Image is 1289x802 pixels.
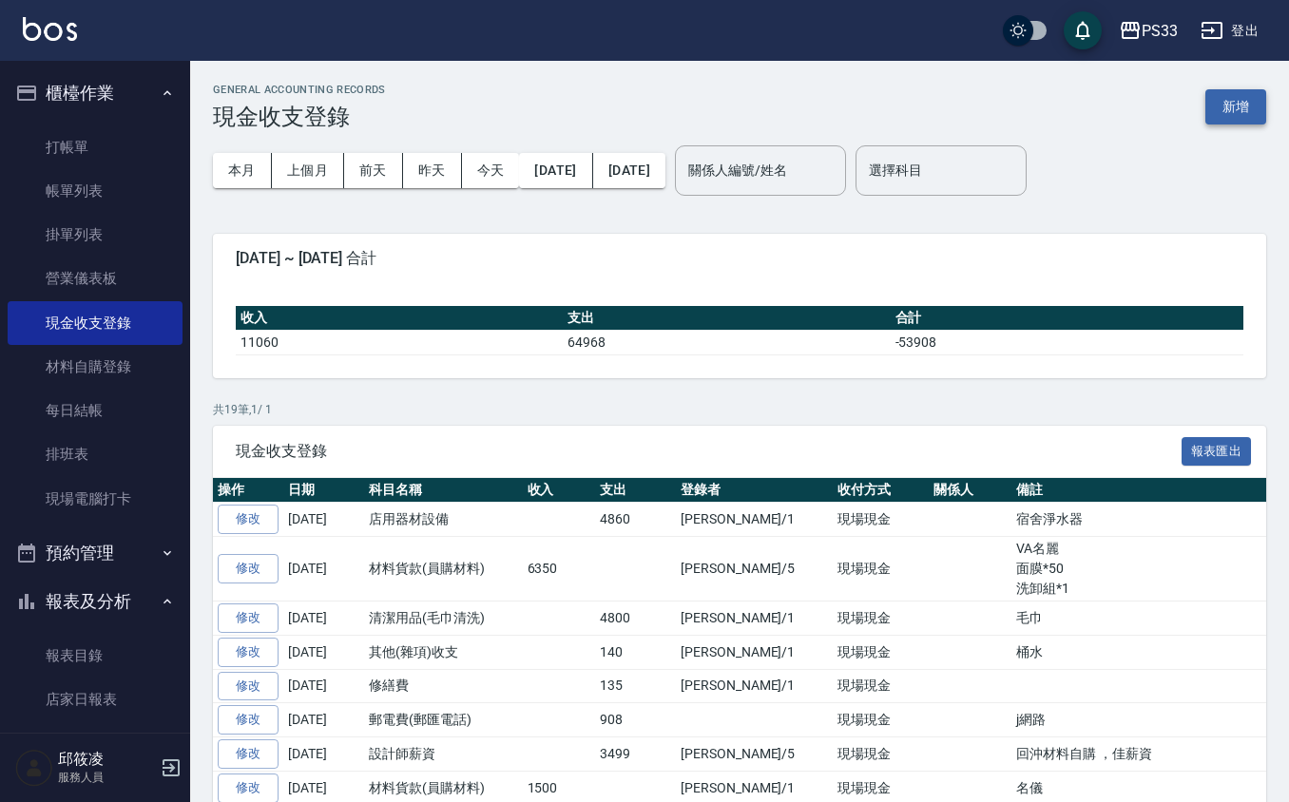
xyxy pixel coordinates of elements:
[833,601,929,636] td: 現場現金
[833,737,929,772] td: 現場現金
[283,635,364,669] td: [DATE]
[523,478,596,503] th: 收入
[283,703,364,737] td: [DATE]
[676,478,833,503] th: 登錄者
[218,603,279,633] a: 修改
[15,749,53,787] img: Person
[236,249,1243,268] span: [DATE] ~ [DATE] 合計
[595,635,676,669] td: 140
[213,84,386,96] h2: GENERAL ACCOUNTING RECORDS
[283,601,364,636] td: [DATE]
[676,601,833,636] td: [PERSON_NAME]/1
[344,153,403,188] button: 前天
[676,737,833,772] td: [PERSON_NAME]/5
[403,153,462,188] button: 昨天
[364,635,523,669] td: 其他(雜項)收支
[236,306,563,331] th: 收入
[563,330,890,354] td: 64968
[364,601,523,636] td: 清潔用品(毛巾清洗)
[8,389,183,432] a: 每日結帳
[1182,437,1252,467] button: 報表匯出
[833,503,929,537] td: 現場現金
[1205,89,1266,124] button: 新增
[8,678,183,721] a: 店家日報表
[563,306,890,331] th: 支出
[23,17,77,41] img: Logo
[8,634,183,678] a: 報表目錄
[1064,11,1102,49] button: save
[364,478,523,503] th: 科目名稱
[283,503,364,537] td: [DATE]
[8,721,183,765] a: 互助日報表
[236,330,563,354] td: 11060
[595,737,676,772] td: 3499
[272,153,344,188] button: 上個月
[213,401,1266,418] p: 共 19 筆, 1 / 1
[891,330,1244,354] td: -53908
[8,301,183,345] a: 現金收支登錄
[218,554,279,583] a: 修改
[676,503,833,537] td: [PERSON_NAME]/1
[218,705,279,735] a: 修改
[1193,13,1266,48] button: 登出
[593,153,665,188] button: [DATE]
[8,477,183,521] a: 現場電腦打卡
[595,703,676,737] td: 908
[364,503,523,537] td: 店用器材設備
[218,505,279,534] a: 修改
[1182,441,1252,459] a: 報表匯出
[8,68,183,118] button: 櫃檯作業
[1205,97,1266,115] a: 新增
[8,125,183,169] a: 打帳單
[8,577,183,626] button: 報表及分析
[58,769,155,786] p: 服務人員
[1142,19,1178,43] div: PS33
[595,669,676,703] td: 135
[1111,11,1185,50] button: PS33
[929,478,1011,503] th: 關係人
[8,257,183,300] a: 營業儀表板
[595,478,676,503] th: 支出
[8,169,183,213] a: 帳單列表
[833,669,929,703] td: 現場現金
[364,669,523,703] td: 修繕費
[833,635,929,669] td: 現場現金
[8,432,183,476] a: 排班表
[283,669,364,703] td: [DATE]
[676,635,833,669] td: [PERSON_NAME]/1
[833,537,929,601] td: 現場現金
[213,104,386,130] h3: 現金收支登錄
[283,737,364,772] td: [DATE]
[8,213,183,257] a: 掛單列表
[676,669,833,703] td: [PERSON_NAME]/1
[595,503,676,537] td: 4860
[283,537,364,601] td: [DATE]
[364,703,523,737] td: 郵電費(郵匯電話)
[213,478,283,503] th: 操作
[891,306,1244,331] th: 合計
[8,528,183,578] button: 預約管理
[236,442,1182,461] span: 現金收支登錄
[833,703,929,737] td: 現場現金
[519,153,592,188] button: [DATE]
[364,737,523,772] td: 設計師薪資
[676,537,833,601] td: [PERSON_NAME]/5
[283,478,364,503] th: 日期
[58,750,155,769] h5: 邱筱凌
[218,638,279,667] a: 修改
[213,153,272,188] button: 本月
[595,601,676,636] td: 4800
[218,672,279,701] a: 修改
[364,537,523,601] td: 材料貨款(員購材料)
[523,537,596,601] td: 6350
[462,153,520,188] button: 今天
[218,739,279,769] a: 修改
[833,478,929,503] th: 收付方式
[8,345,183,389] a: 材料自購登錄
